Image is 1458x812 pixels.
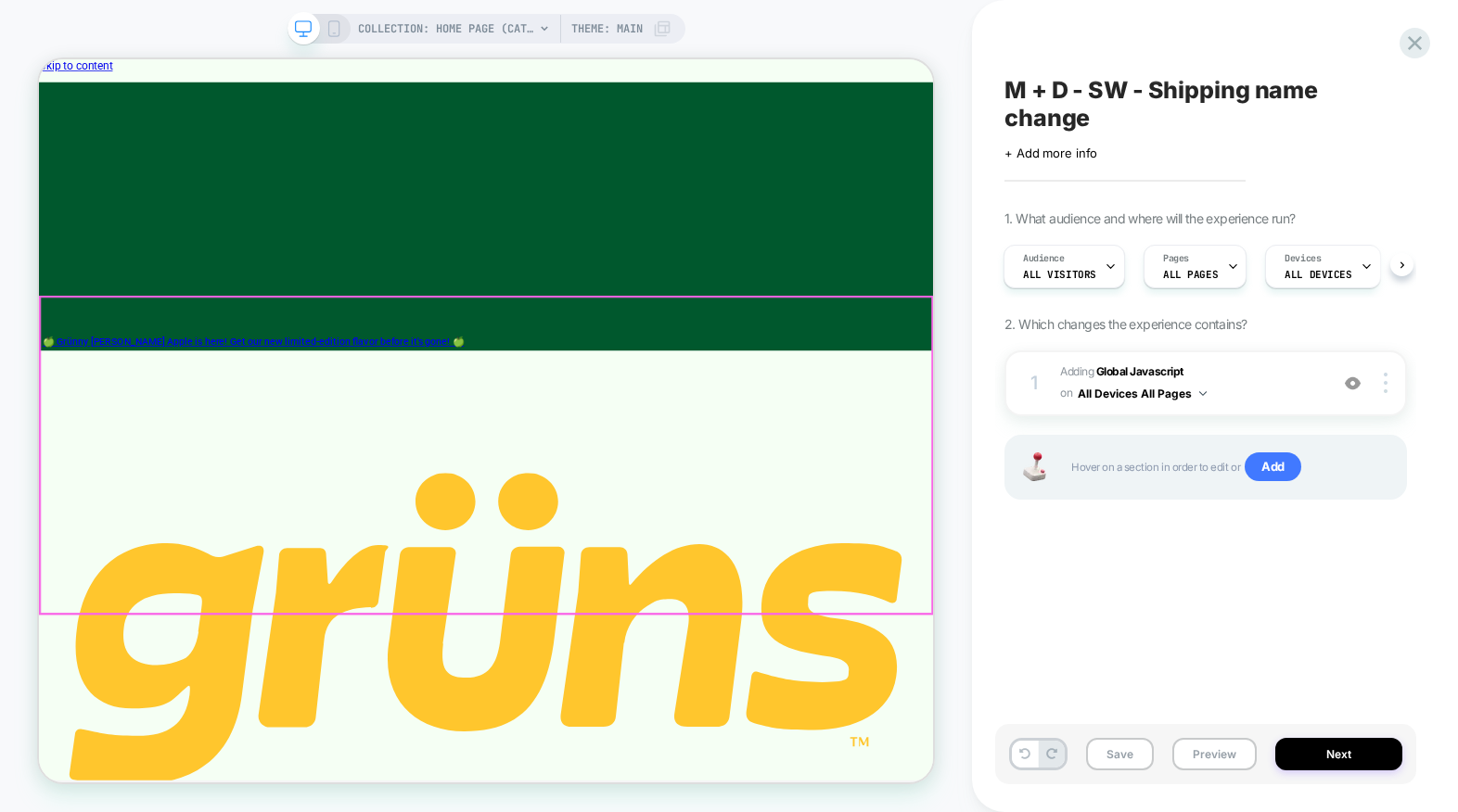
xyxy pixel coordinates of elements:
[1023,268,1096,281] span: All Visitors
[1163,252,1189,265] span: Pages
[1199,391,1207,396] img: down arrow
[1345,375,1361,391] img: crossed eye
[1245,452,1301,482] span: Add
[5,369,567,384] span: 🍏 Grünny [PERSON_NAME] Apple is here! Get our new limited-edition flavor before it's gone! 🍏
[1060,362,1319,405] span: Adding
[1004,76,1407,132] span: M + D - SW - Shipping name change
[1004,210,1295,226] span: 1. What audience and where will the experience run?
[571,14,643,44] span: Theme: MAIN
[1172,738,1257,770] button: Preview
[1096,364,1183,378] b: Global Javascript
[1025,366,1043,400] div: 1
[1071,452,1387,482] span: Hover on a section in order to edit or
[1004,316,1247,332] span: 2. Which changes the experience contains?
[1285,268,1351,281] span: ALL DEVICES
[1086,738,1154,770] button: Save
[1275,738,1402,770] button: Next
[1285,252,1321,265] span: Devices
[1163,268,1218,281] span: ALL PAGES
[1060,383,1072,403] span: on
[1384,373,1388,393] img: close
[1004,146,1097,160] span: + Add more info
[1016,452,1053,481] img: Joystick
[358,14,534,44] span: COLLECTION: Home page (Category)
[1078,382,1207,405] button: All Devices All Pages
[1023,252,1065,265] span: Audience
